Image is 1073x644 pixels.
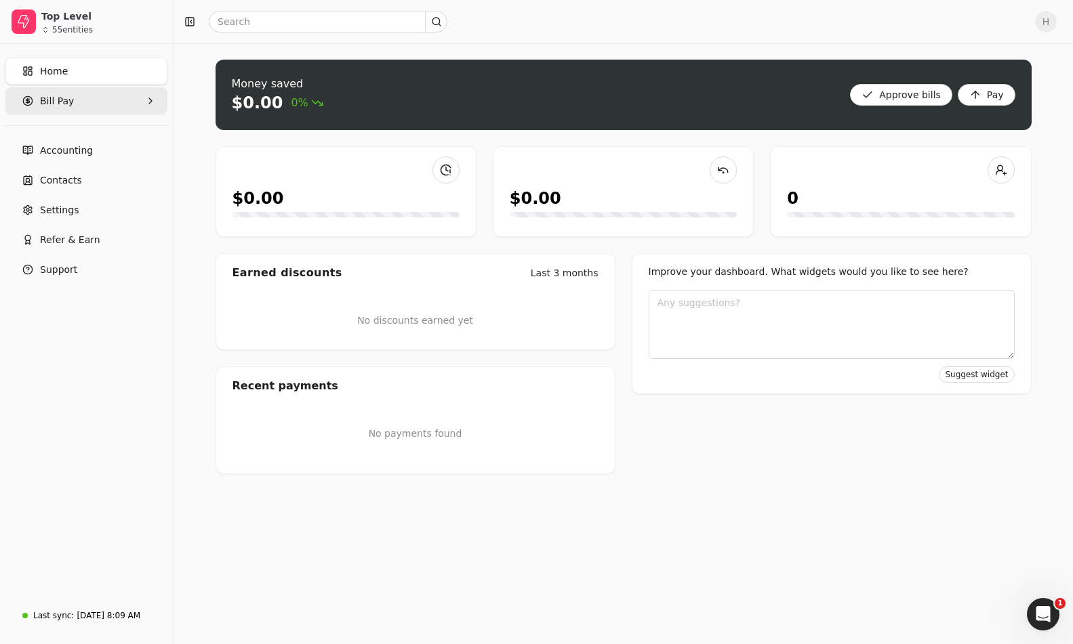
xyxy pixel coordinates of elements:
span: 0% [291,95,323,111]
a: Home [5,58,167,85]
iframe: Intercom live chat [1027,598,1059,630]
div: [DATE] 8:09 AM [77,609,140,622]
button: Suggest widget [939,366,1014,383]
div: Improve your dashboard. What widgets would you like to see here? [649,265,1015,279]
button: Pay [958,84,1015,106]
div: Money saved [232,76,323,92]
a: Accounting [5,137,167,164]
span: Bill Pay [40,94,74,108]
span: Support [40,263,77,277]
span: Contacts [40,173,82,188]
div: Top Level [41,9,161,23]
div: No discounts earned yet [357,292,473,349]
div: $0.00 [232,186,284,211]
div: Last sync: [33,609,74,622]
button: Support [5,256,167,283]
div: $0.00 [232,92,283,114]
a: Last sync:[DATE] 8:09 AM [5,603,167,628]
a: Settings [5,196,167,223]
div: 55 entities [52,26,93,34]
button: H [1035,11,1057,33]
div: 0 [787,186,798,211]
a: Contacts [5,167,167,194]
div: Last 3 months [531,266,599,280]
div: $0.00 [510,186,561,211]
button: Approve bills [850,84,952,106]
div: Recent payments [216,367,615,405]
button: Refer & Earn [5,226,167,253]
span: Accounting [40,144,93,158]
span: Refer & Earn [40,233,100,247]
span: 1 [1055,598,1066,609]
span: Home [40,64,68,79]
div: Earned discounts [232,265,342,281]
p: No payments found [232,427,599,441]
span: Settings [40,203,79,217]
button: Bill Pay [5,87,167,114]
input: Search [209,11,447,33]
